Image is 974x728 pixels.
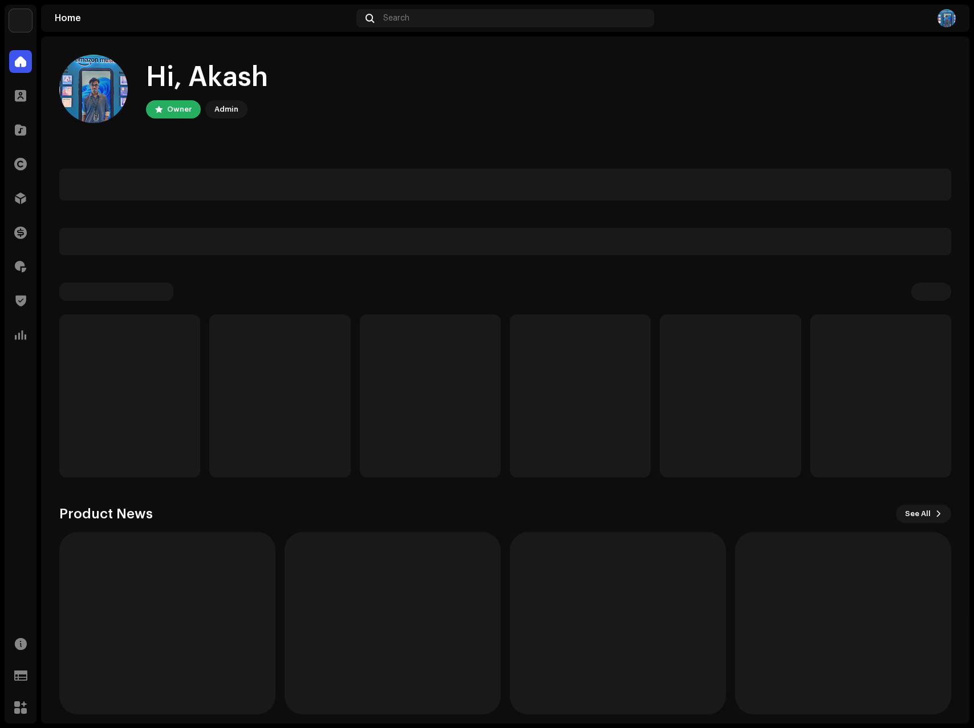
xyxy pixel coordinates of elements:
[214,103,238,116] div: Admin
[146,59,268,96] div: Hi, Akash
[896,505,951,523] button: See All
[59,505,153,523] h3: Product News
[167,103,192,116] div: Owner
[9,9,32,32] img: bb356b9b-6e90-403f-adc8-c282c7c2e227
[905,502,931,525] span: See All
[938,9,956,27] img: 5e4483b3-e6cb-4a99-9ad8-29ce9094b33b
[59,55,128,123] img: 5e4483b3-e6cb-4a99-9ad8-29ce9094b33b
[55,14,352,23] div: Home
[383,14,409,23] span: Search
